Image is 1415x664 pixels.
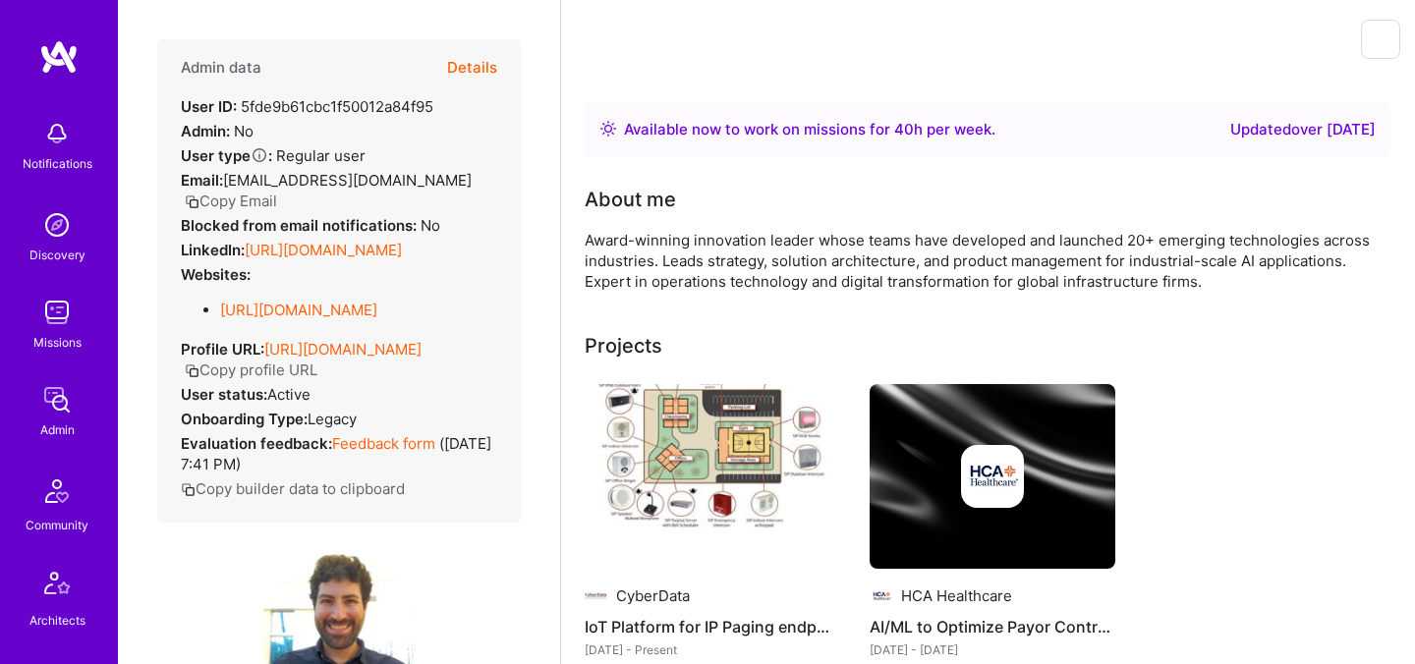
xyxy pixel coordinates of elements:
div: No [181,215,440,236]
div: Missions [33,332,82,353]
strong: Websites: [181,265,251,284]
img: cover [870,384,1115,569]
button: Copy builder data to clipboard [181,478,405,499]
span: 40 [894,120,914,138]
i: icon Copy [181,482,196,497]
img: teamwork [37,293,77,332]
div: Admin [40,419,75,440]
span: [EMAIL_ADDRESS][DOMAIN_NAME] [223,171,472,190]
div: Notifications [23,153,92,174]
img: admin teamwork [37,380,77,419]
strong: Email: [181,171,223,190]
img: Availability [600,121,616,137]
div: CyberData [616,585,690,606]
strong: Onboarding Type: [181,410,308,428]
div: Community [26,515,88,535]
a: [URL][DOMAIN_NAME] [220,301,377,319]
button: Details [447,39,497,96]
img: Company logo [961,445,1024,508]
img: Community [33,468,81,515]
strong: User ID: [181,97,237,116]
i: Help [251,146,268,164]
button: Copy Email [185,191,277,211]
strong: LinkedIn: [181,241,245,259]
img: logo [39,39,79,75]
div: Architects [29,610,85,631]
strong: User status: [181,385,267,404]
h4: IoT Platform for IP Paging endpoints - Requirements & Architecture [585,614,830,639]
span: Active [267,385,311,404]
strong: Profile URL: [181,340,264,359]
div: [DATE] - Present [585,639,830,660]
div: Updated over [DATE] [1230,118,1376,141]
div: Available now to work on missions for h per week . [624,118,995,141]
img: Company logo [585,584,608,608]
div: ( [DATE] 7:41 PM ) [181,433,497,474]
img: Architects [33,563,81,610]
h4: AI/ML to Optimize Payor Contracts [870,614,1115,639]
img: discovery [37,205,77,245]
div: HCA Healthcare [901,585,1012,606]
img: Company logo [870,584,893,608]
img: IoT Platform for IP Paging endpoints - Requirements & Architecture [585,384,830,569]
strong: User type : [181,146,272,165]
a: Feedback form [332,434,435,453]
span: legacy [308,410,357,428]
h4: Admin data [181,59,261,77]
div: Regular user [181,145,366,166]
i: icon Copy [185,194,199,209]
div: [DATE] - [DATE] [870,639,1115,660]
a: [URL][DOMAIN_NAME] [264,340,422,359]
div: About me [585,185,676,214]
strong: Blocked from email notifications: [181,216,421,235]
i: icon Copy [185,363,199,378]
button: Copy profile URL [185,360,317,380]
a: [URL][DOMAIN_NAME] [245,241,402,259]
div: 5fde9b61cbc1f50012a84f95 [181,96,433,117]
img: bell [37,114,77,153]
strong: Evaluation feedback: [181,434,332,453]
strong: Admin: [181,122,230,140]
div: Projects [585,331,662,360]
div: Discovery [29,245,85,265]
div: Award-winning innovation leader whose teams have developed and launched 20+ emerging technologies... [585,230,1371,292]
div: No [181,121,254,141]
